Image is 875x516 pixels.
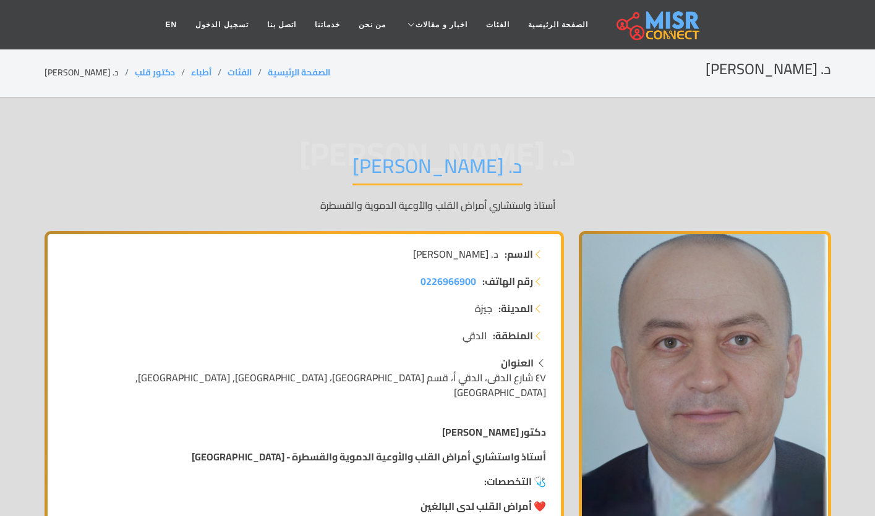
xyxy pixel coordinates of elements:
a: من نحن [349,13,395,36]
strong: العنوان [501,353,534,372]
strong: ❤️ أمراض القلب لدى البالغين [420,497,546,515]
strong: المنطقة: [493,328,533,343]
span: ٤٧ شارع الدقى، الدقي أ، قسم [GEOGRAPHIC_DATA]، [GEOGRAPHIC_DATA], [GEOGRAPHIC_DATA], [GEOGRAPHIC_... [135,368,546,402]
a: الفئات [228,64,252,80]
h1: د. [PERSON_NAME] [352,154,523,185]
strong: المدينة: [498,301,533,316]
a: تسجيل الدخول [186,13,257,36]
strong: رقم الهاتف: [482,274,533,289]
span: جيزة [475,301,492,316]
h2: د. [PERSON_NAME] [706,61,831,78]
li: د. [PERSON_NAME] [45,66,135,79]
a: الصفحة الرئيسية [519,13,597,36]
span: 0226966900 [420,272,476,290]
a: 0226966900 [420,274,476,289]
strong: 🩺 التخصصات: [484,472,546,491]
img: main.misr_connect [617,9,699,40]
a: دكتور قلب [135,64,175,80]
strong: الاسم: [505,247,533,261]
strong: أستاذ واستشاري أمراض القلب والأوعية الدموية والقسطرة - [GEOGRAPHIC_DATA] [192,447,546,466]
a: اتصل بنا [258,13,305,36]
a: أطباء [191,64,211,80]
span: اخبار و مقالات [416,19,467,30]
span: الدقي [463,328,487,343]
a: خدماتنا [305,13,349,36]
strong: دكتور [PERSON_NAME] [442,423,546,441]
p: أستاذ واستشاري أمراض القلب والأوعية الدموية والقسطرة [45,198,831,213]
a: EN [156,13,187,36]
a: الصفحة الرئيسية [268,64,330,80]
a: اخبار و مقالات [395,13,477,36]
span: د. [PERSON_NAME] [413,247,498,261]
a: الفئات [477,13,519,36]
